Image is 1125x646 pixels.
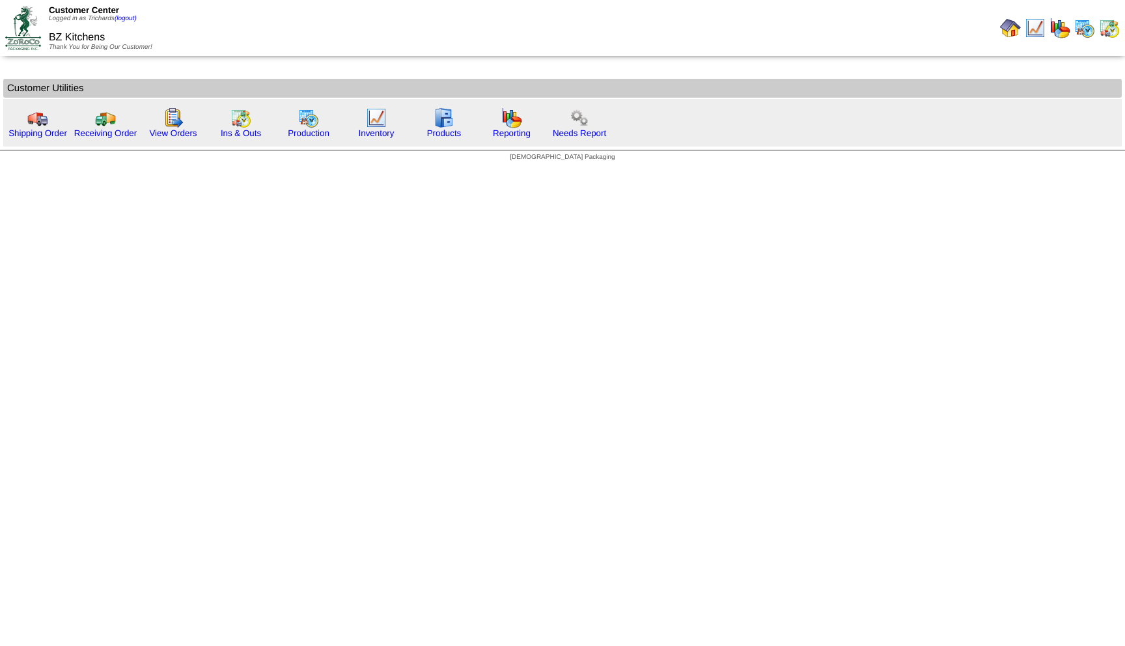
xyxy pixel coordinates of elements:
img: cabinet.gif [434,107,454,128]
a: Shipping Order [8,128,67,138]
img: calendarinout.gif [1099,18,1120,38]
img: truck.gif [27,107,48,128]
img: line_graph.gif [1025,18,1046,38]
a: View Orders [149,128,197,138]
img: calendarprod.gif [1074,18,1095,38]
span: BZ Kitchens [49,32,105,43]
a: (logout) [115,15,137,22]
a: Needs Report [553,128,606,138]
img: truck2.gif [95,107,116,128]
a: Products [427,128,462,138]
img: ZoRoCo_Logo(Green%26Foil)%20jpg.webp [5,6,41,49]
img: calendarinout.gif [230,107,251,128]
a: Production [288,128,329,138]
span: Thank You for Being Our Customer! [49,44,152,51]
img: calendarprod.gif [298,107,319,128]
td: Customer Utilities [3,79,1122,98]
img: workflow.png [569,107,590,128]
img: home.gif [1000,18,1021,38]
span: Logged in as Trichards [49,15,137,22]
img: line_graph.gif [366,107,387,128]
img: graph.gif [1049,18,1070,38]
img: workorder.gif [163,107,184,128]
a: Ins & Outs [221,128,261,138]
a: Reporting [493,128,531,138]
a: Inventory [359,128,395,138]
img: graph.gif [501,107,522,128]
span: [DEMOGRAPHIC_DATA] Packaging [510,154,615,161]
span: Customer Center [49,5,119,15]
a: Receiving Order [74,128,137,138]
